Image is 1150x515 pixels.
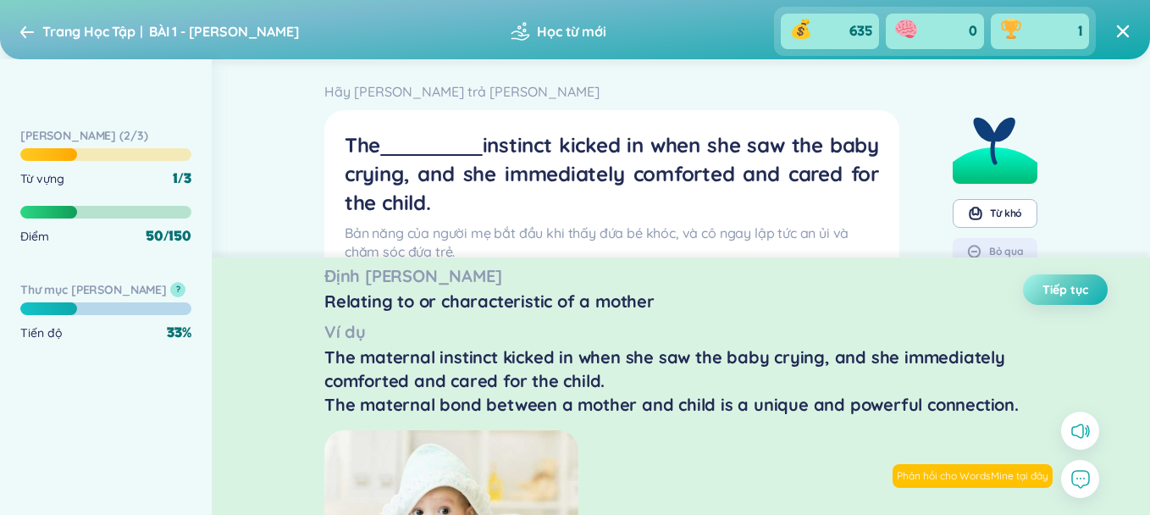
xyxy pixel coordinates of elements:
[167,324,191,342] div: 33 %
[173,169,191,188] div: 1/3
[20,127,191,144] h6: [PERSON_NAME] ( 2 / 3 )
[537,22,605,41] span: Học từ mới
[149,23,300,40] span: BÀI 1 - [PERSON_NAME]
[20,169,64,188] div: Từ vựng
[990,207,1021,220] div: Từ khó
[324,346,1037,417] div: The maternal instinct kicked in when she saw the baby crying, and she immediately comforted and c...
[345,224,879,261] div: Bản năng của người mẹ bắt đầu khi thấy đứa bé khóc, và cô ngay lập tức an ủi và chăm sóc đứa trẻ.
[345,130,879,217] div: The instinct kicked in when she saw the baby crying, and she immediately comforted and cared for ...
[20,18,300,45] a: Trang Học TậpBÀI 1 - [PERSON_NAME]
[20,281,167,298] h6: Thư mục [PERSON_NAME]
[324,290,1037,313] div: Relating to or characteristic of a mother
[42,23,135,40] span: Trang Học Tập
[146,227,191,246] div: / 150
[170,282,185,297] button: ?
[1078,22,1082,41] span: 1
[20,227,49,246] div: Điểm
[324,264,1037,288] div: Định [PERSON_NAME]
[20,324,63,342] div: Tiến độ
[324,80,899,103] div: Hãy [PERSON_NAME] trả [PERSON_NAME]
[849,22,872,41] span: 635
[989,245,1023,258] div: Bỏ qua
[324,320,1037,344] div: Ví dụ
[1042,281,1088,298] span: Tiếp tục
[969,22,977,41] span: 0
[953,199,1037,228] button: Từ khó
[1023,274,1108,305] button: Tiếp tục
[953,238,1037,265] button: Bỏ qua
[146,227,163,246] span: 50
